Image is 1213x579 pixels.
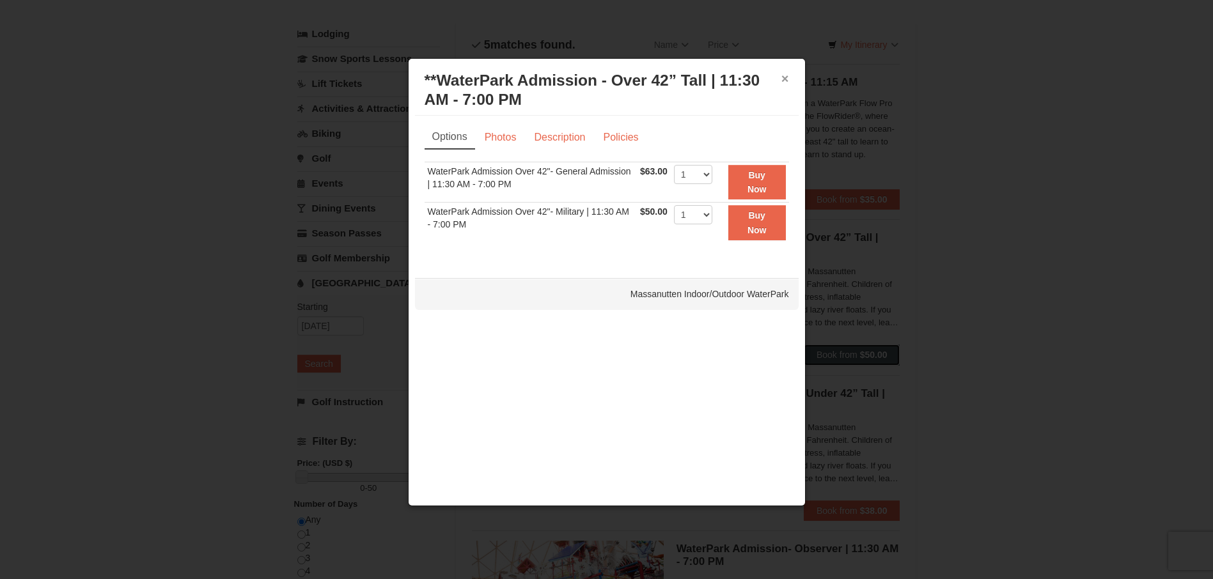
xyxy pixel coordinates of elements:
strong: Buy Now [747,170,767,194]
td: WaterPark Admission Over 42"- Military | 11:30 AM - 7:00 PM [425,203,638,243]
a: Policies [595,125,646,150]
td: WaterPark Admission Over 42"- General Admission | 11:30 AM - 7:00 PM [425,162,638,203]
button: × [781,72,789,85]
span: $63.00 [640,166,668,176]
a: Photos [476,125,525,150]
strong: Buy Now [747,210,767,235]
a: Options [425,125,475,150]
span: $50.00 [640,206,668,217]
div: Massanutten Indoor/Outdoor WaterPark [415,278,799,310]
h3: **WaterPark Admission - Over 42” Tall | 11:30 AM - 7:00 PM [425,71,789,109]
button: Buy Now [728,165,786,200]
a: Description [526,125,593,150]
button: Buy Now [728,205,786,240]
